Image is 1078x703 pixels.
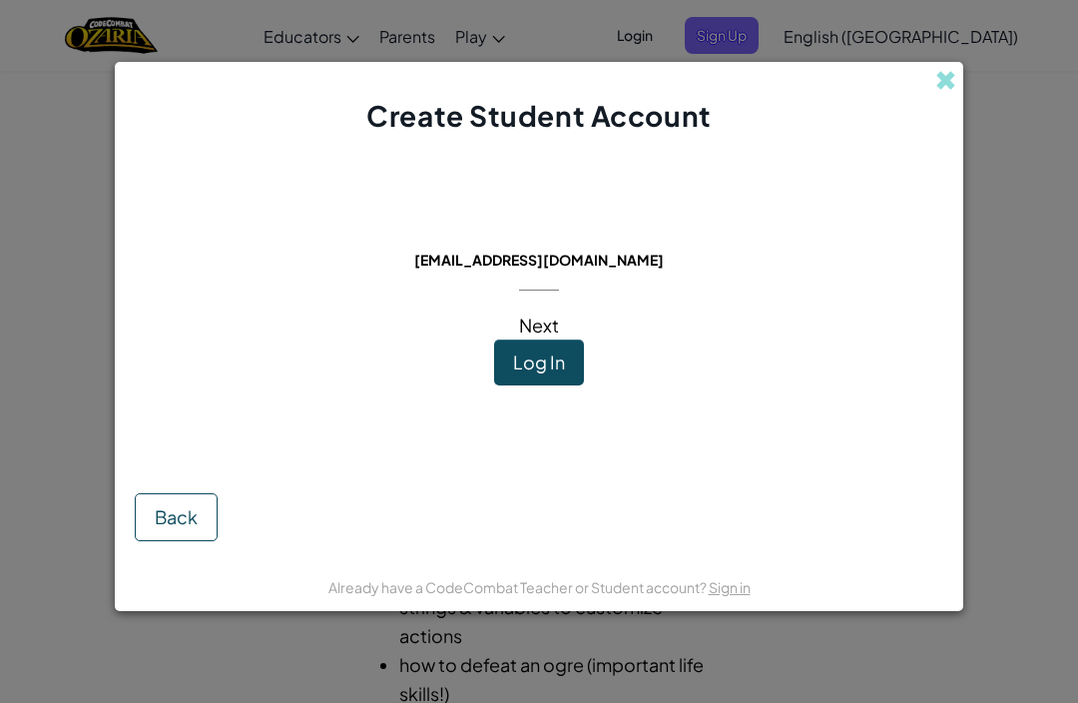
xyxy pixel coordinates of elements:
span: Next [519,314,559,337]
a: Sign in [709,578,751,596]
span: [EMAIL_ADDRESS][DOMAIN_NAME] [414,251,664,269]
span: Back [155,505,198,528]
span: Create Student Account [366,98,711,133]
button: Log In [494,340,584,385]
span: Log In [513,351,565,373]
button: Back [135,493,218,541]
span: This email is already in use: [398,223,681,246]
span: Already have a CodeCombat Teacher or Student account? [328,578,709,596]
